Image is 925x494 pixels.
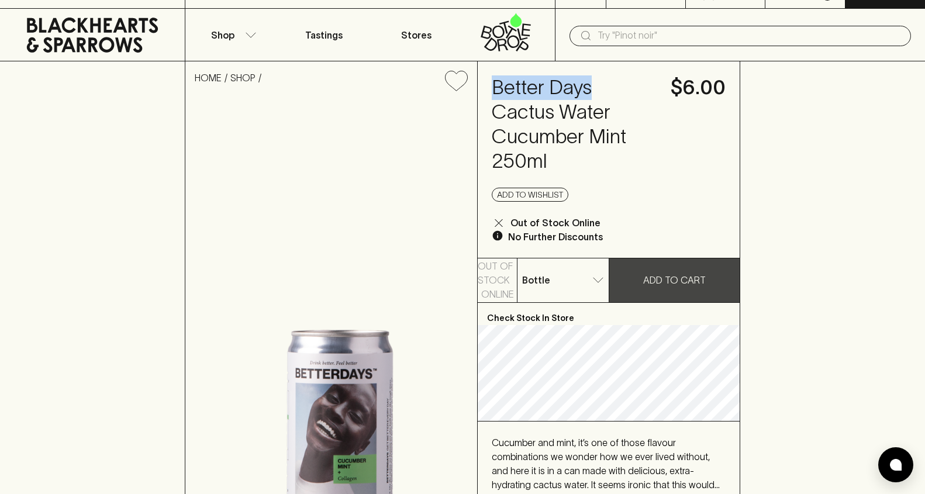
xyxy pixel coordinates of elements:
div: Bottle [517,268,609,292]
h4: Better Days Cactus Water Cucumber Mint 250ml [492,75,656,174]
a: HOME [195,72,222,83]
p: Online [481,287,514,301]
h4: $6.00 [671,75,726,100]
button: Add to wishlist [492,188,568,202]
p: Stores [401,28,432,42]
p: Cucumber and mint, it’s one of those flavour combinations we wonder how we ever lived without, an... [492,436,725,492]
p: Bottle [522,273,550,287]
img: bubble-icon [890,459,902,471]
p: Shop [211,28,234,42]
input: Try "Pinot noir" [598,26,902,45]
button: Add to wishlist [440,66,472,96]
a: Stores [370,9,462,61]
p: Out of Stock Online [510,216,600,230]
p: No Further Discounts [508,230,603,244]
p: Out of Stock [478,259,517,287]
button: Shop [185,9,278,61]
p: Check Stock In Store [478,303,739,325]
p: Tastings [305,28,343,42]
a: SHOP [230,72,256,83]
a: Tastings [278,9,370,61]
